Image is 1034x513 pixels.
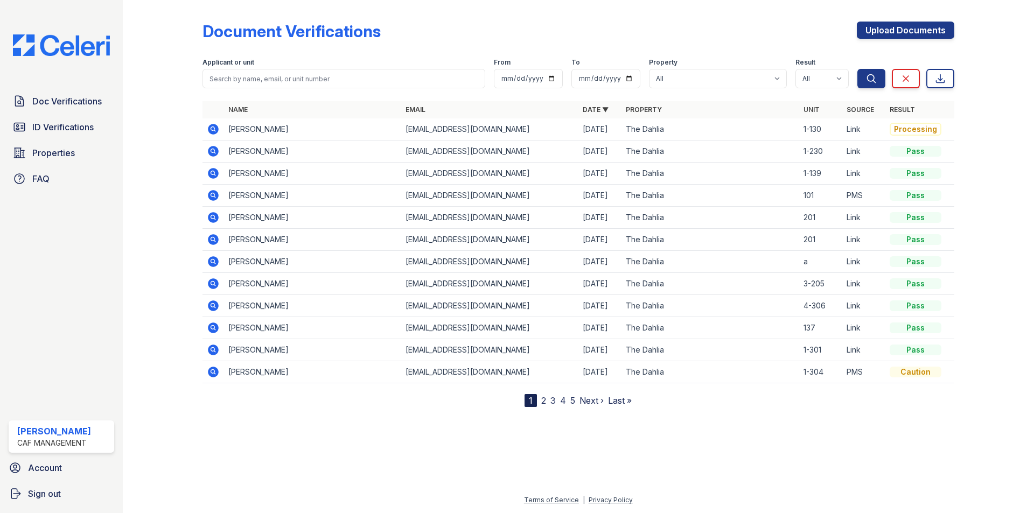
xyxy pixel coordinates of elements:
[890,300,941,311] div: Pass
[578,229,621,251] td: [DATE]
[224,295,401,317] td: [PERSON_NAME]
[401,229,578,251] td: [EMAIL_ADDRESS][DOMAIN_NAME]
[578,207,621,229] td: [DATE]
[621,118,799,140] td: The Dahlia
[28,461,62,474] span: Account
[224,207,401,229] td: [PERSON_NAME]
[224,163,401,185] td: [PERSON_NAME]
[890,234,941,245] div: Pass
[228,106,248,114] a: Name
[799,361,842,383] td: 1-304
[621,295,799,317] td: The Dahlia
[626,106,662,114] a: Property
[224,229,401,251] td: [PERSON_NAME]
[804,106,820,114] a: Unit
[224,361,401,383] td: [PERSON_NAME]
[401,140,578,163] td: [EMAIL_ADDRESS][DOMAIN_NAME]
[494,58,511,67] label: From
[799,251,842,273] td: a
[578,185,621,207] td: [DATE]
[32,146,75,159] span: Properties
[578,140,621,163] td: [DATE]
[578,339,621,361] td: [DATE]
[890,278,941,289] div: Pass
[224,140,401,163] td: [PERSON_NAME]
[621,207,799,229] td: The Dahlia
[9,90,114,112] a: Doc Verifications
[799,163,842,185] td: 1-139
[17,425,91,438] div: [PERSON_NAME]
[890,123,941,136] div: Processing
[224,317,401,339] td: [PERSON_NAME]
[842,229,885,251] td: Link
[401,185,578,207] td: [EMAIL_ADDRESS][DOMAIN_NAME]
[842,339,885,361] td: Link
[799,339,842,361] td: 1-301
[608,395,632,406] a: Last »
[890,322,941,333] div: Pass
[560,395,566,406] a: 4
[583,106,609,114] a: Date ▼
[401,251,578,273] td: [EMAIL_ADDRESS][DOMAIN_NAME]
[224,251,401,273] td: [PERSON_NAME]
[578,295,621,317] td: [DATE]
[842,185,885,207] td: PMS
[890,345,941,355] div: Pass
[401,317,578,339] td: [EMAIL_ADDRESS][DOMAIN_NAME]
[890,256,941,267] div: Pass
[578,361,621,383] td: [DATE]
[842,295,885,317] td: Link
[649,58,677,67] label: Property
[4,457,118,479] a: Account
[795,58,815,67] label: Result
[32,121,94,133] span: ID Verifications
[847,106,874,114] a: Source
[202,58,254,67] label: Applicant or unit
[842,207,885,229] td: Link
[621,317,799,339] td: The Dahlia
[401,295,578,317] td: [EMAIL_ADDRESS][DOMAIN_NAME]
[32,95,102,108] span: Doc Verifications
[524,496,579,504] a: Terms of Service
[578,163,621,185] td: [DATE]
[621,185,799,207] td: The Dahlia
[9,116,114,138] a: ID Verifications
[842,251,885,273] td: Link
[890,168,941,179] div: Pass
[571,58,580,67] label: To
[890,212,941,223] div: Pass
[570,395,575,406] a: 5
[621,163,799,185] td: The Dahlia
[589,496,633,504] a: Privacy Policy
[842,317,885,339] td: Link
[799,118,842,140] td: 1-130
[401,273,578,295] td: [EMAIL_ADDRESS][DOMAIN_NAME]
[406,106,425,114] a: Email
[401,361,578,383] td: [EMAIL_ADDRESS][DOMAIN_NAME]
[401,207,578,229] td: [EMAIL_ADDRESS][DOMAIN_NAME]
[890,190,941,201] div: Pass
[583,496,585,504] div: |
[799,207,842,229] td: 201
[799,185,842,207] td: 101
[842,273,885,295] td: Link
[4,483,118,504] a: Sign out
[401,163,578,185] td: [EMAIL_ADDRESS][DOMAIN_NAME]
[401,339,578,361] td: [EMAIL_ADDRESS][DOMAIN_NAME]
[4,34,118,56] img: CE_Logo_Blue-a8612792a0a2168367f1c8372b55b34899dd931a85d93a1a3d3e32e68fde9ad4.png
[890,367,941,377] div: Caution
[890,146,941,157] div: Pass
[578,273,621,295] td: [DATE]
[28,487,61,500] span: Sign out
[857,22,954,39] a: Upload Documents
[842,163,885,185] td: Link
[621,361,799,383] td: The Dahlia
[32,172,50,185] span: FAQ
[550,395,556,406] a: 3
[842,361,885,383] td: PMS
[224,118,401,140] td: [PERSON_NAME]
[541,395,546,406] a: 2
[799,229,842,251] td: 201
[799,140,842,163] td: 1-230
